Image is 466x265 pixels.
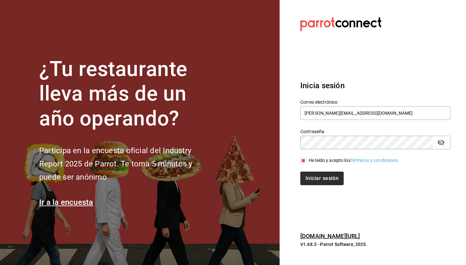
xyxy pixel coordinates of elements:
[39,57,214,131] h1: ¿Tu restaurante lleva más de un año operando?
[300,129,450,133] label: Contraseña
[309,157,399,164] div: He leído y acepto los
[300,100,450,104] label: Correo electrónico
[300,233,360,239] a: [DOMAIN_NAME][URL]
[350,158,399,163] a: Términos y condiciones.
[39,144,214,184] h2: Participa en la encuesta oficial del Industry Report 2025 de Parrot. Te toma 5 minutos y puede se...
[300,106,450,120] input: Ingresa tu correo electrónico
[436,137,447,148] button: passwordField
[39,198,93,207] a: Ir a la encuesta
[300,172,344,185] button: Iniciar sesión
[300,80,450,91] h3: Inicia sesión
[300,241,450,248] p: V1.68.3 - Parrot Software, 2025.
